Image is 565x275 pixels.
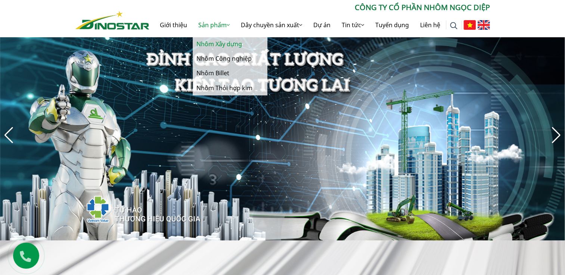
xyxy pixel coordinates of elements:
[463,20,476,30] img: Tiếng Việt
[193,81,267,95] a: Nhôm Thỏi hợp kim
[235,13,308,37] a: Dây chuyền sản xuất
[75,11,149,29] img: Nhôm Dinostar
[193,13,235,37] a: Sản phẩm
[154,13,193,37] a: Giới thiệu
[415,13,446,37] a: Liên hệ
[193,66,267,80] a: Nhôm Billet
[4,127,14,143] div: Previous slide
[551,127,561,143] div: Next slide
[64,182,202,233] img: thqg
[336,13,370,37] a: Tin tức
[149,2,490,13] p: CÔNG TY CỔ PHẦN NHÔM NGỌC DIỆP
[450,22,457,29] img: search
[308,13,336,37] a: Dự án
[370,13,415,37] a: Tuyển dụng
[478,20,490,30] img: English
[193,37,267,51] a: Nhôm Xây dựng
[75,9,149,29] a: Nhôm Dinostar
[193,51,267,66] a: Nhôm Công nghiệp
